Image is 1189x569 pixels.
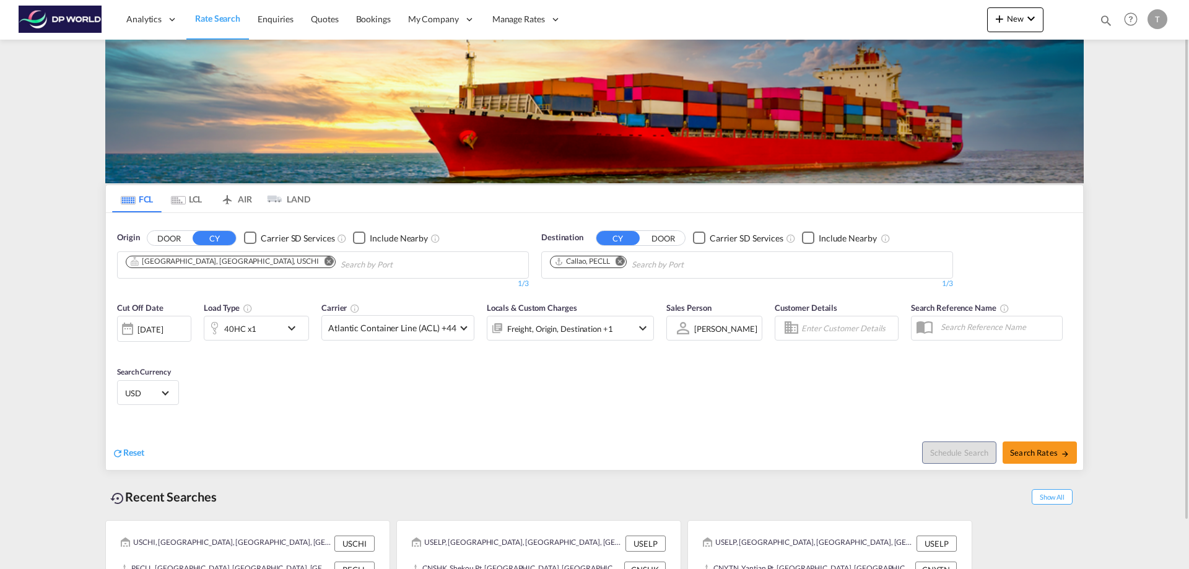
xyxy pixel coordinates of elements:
md-chips-wrap: Chips container. Use arrow keys to select chips. [548,252,754,275]
md-icon: icon-refresh [112,448,123,459]
div: [DATE] [117,316,191,342]
span: New [992,14,1039,24]
md-tab-item: AIR [211,185,261,212]
md-pagination-wrapper: Use the left and right arrow keys to navigate between tabs [112,185,310,212]
button: Remove [608,256,626,269]
md-icon: icon-backup-restore [110,491,125,506]
md-checkbox: Checkbox No Ink [353,232,428,245]
span: Locals & Custom Charges [487,303,577,313]
span: Bookings [356,14,391,24]
span: USD [125,388,160,399]
span: Analytics [126,13,162,25]
span: Cut Off Date [117,303,163,313]
div: Include Nearby [370,232,428,245]
md-chips-wrap: Chips container. Use arrow keys to select chips. [124,252,463,275]
div: USELP, El Paso, TX, United States, North America, Americas [412,536,622,552]
div: icon-refreshReset [112,446,144,460]
md-checkbox: Checkbox No Ink [693,232,783,245]
div: Recent Searches [105,483,222,511]
md-icon: Your search will be saved by the below given name [1000,303,1009,313]
md-checkbox: Checkbox No Ink [802,232,877,245]
img: LCL+%26+FCL+BACKGROUND.png [105,40,1084,183]
span: Sales Person [666,303,712,313]
span: Help [1120,9,1141,30]
md-icon: icon-magnify [1099,14,1113,27]
button: Remove [316,256,335,269]
input: Chips input. [632,255,749,275]
md-icon: icon-chevron-down [635,321,650,336]
input: Chips input. [341,255,458,275]
span: Rate Search [195,13,240,24]
div: USCHI [334,536,375,552]
span: Search Rates [1010,448,1069,458]
div: Press delete to remove this chip. [130,256,321,267]
button: Note: By default Schedule search will only considerorigin ports, destination ports and cut off da... [922,441,996,464]
md-icon: icon-airplane [220,192,235,201]
div: T [1148,9,1167,29]
button: icon-plus 400-fgNewicon-chevron-down [987,7,1043,32]
div: Freight Origin Destination Factory Stuffing [507,320,613,337]
input: Enter Customer Details [801,319,894,337]
span: My Company [408,13,459,25]
span: Manage Rates [492,13,545,25]
span: Quotes [311,14,338,24]
span: Carrier [321,303,360,313]
button: CY [193,231,236,245]
div: USCHI, Chicago, IL, United States, North America, Americas [121,536,331,552]
md-checkbox: Checkbox No Ink [244,232,334,245]
div: Freight Origin Destination Factory Stuffingicon-chevron-down [487,316,654,341]
span: Destination [541,232,583,244]
button: DOOR [147,231,191,245]
span: Atlantic Container Line (ACL) +44 [328,322,456,334]
span: Enquiries [258,14,294,24]
img: c08ca190194411f088ed0f3ba295208c.png [19,6,102,33]
div: 40HC x1 [224,320,256,337]
div: 1/3 [541,279,953,289]
span: Search Currency [117,367,171,376]
md-tab-item: LAND [261,185,310,212]
md-icon: Unchecked: Ignores neighbouring ports when fetching rates.Checked : Includes neighbouring ports w... [881,233,891,243]
div: Include Nearby [819,232,877,245]
div: [PERSON_NAME] [694,324,757,334]
span: Customer Details [775,303,837,313]
md-icon: Unchecked: Search for CY (Container Yard) services for all selected carriers.Checked : Search for... [786,233,796,243]
md-icon: Unchecked: Ignores neighbouring ports when fetching rates.Checked : Includes neighbouring ports w... [430,233,440,243]
div: Press delete to remove this chip. [554,256,612,267]
md-icon: icon-information-outline [243,303,253,313]
div: Callao, PECLL [554,256,610,267]
button: DOOR [642,231,685,245]
input: Search Reference Name [934,318,1062,336]
md-select: Select Currency: $ USDUnited States Dollar [124,384,172,402]
span: Show All [1032,489,1073,505]
md-datepicker: Select [117,341,126,357]
div: 40HC x1icon-chevron-down [204,316,309,341]
span: Load Type [204,303,253,313]
div: Carrier SD Services [261,232,334,245]
span: Origin [117,232,139,244]
span: Search Reference Name [911,303,1009,313]
md-icon: icon-chevron-down [1024,11,1039,26]
md-icon: Unchecked: Search for CY (Container Yard) services for all selected carriers.Checked : Search for... [337,233,347,243]
div: 1/3 [117,279,529,289]
md-select: Sales Person: Tobin Orillion [693,319,759,337]
div: USELP, El Paso, TX, United States, North America, Americas [703,536,913,552]
button: CY [596,231,640,245]
div: Chicago, IL, USCHI [130,256,319,267]
div: Help [1120,9,1148,31]
div: Carrier SD Services [710,232,783,245]
div: icon-magnify [1099,14,1113,32]
div: [DATE] [137,324,163,335]
div: USELP [625,536,666,552]
span: Reset [123,447,144,458]
md-tab-item: FCL [112,185,162,212]
md-icon: The selected Trucker/Carrierwill be displayed in the rate results If the rates are from another f... [350,303,360,313]
div: OriginDOOR CY Checkbox No InkUnchecked: Search for CY (Container Yard) services for all selected ... [106,213,1083,470]
div: USELP [917,536,957,552]
md-tab-item: LCL [162,185,211,212]
md-icon: icon-plus 400-fg [992,11,1007,26]
md-icon: icon-arrow-right [1061,450,1069,458]
md-icon: icon-chevron-down [284,321,305,336]
button: Search Ratesicon-arrow-right [1003,441,1077,464]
